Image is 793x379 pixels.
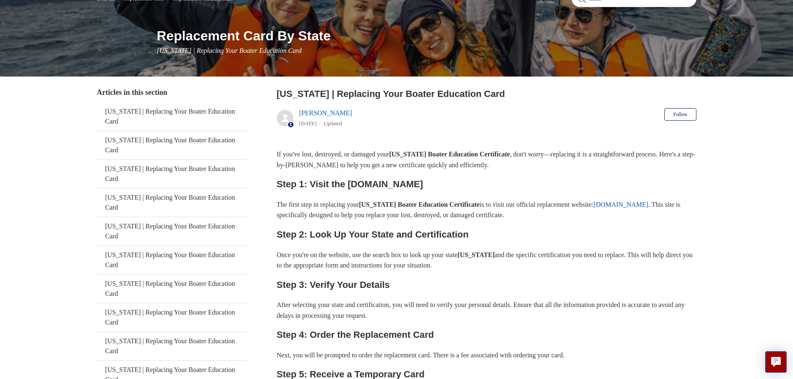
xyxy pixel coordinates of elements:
[277,87,696,101] h2: Illinois | Replacing Your Boater Education Card
[277,350,696,361] p: Next, you will be prompted to order the replacement card. There is a fee associated with ordering...
[359,201,480,208] strong: [US_STATE] Boater Education Certificate
[277,277,696,292] h2: Step 3: Verify Your Details
[277,149,696,170] p: If you've lost, destroyed, or damaged your , don't worry—replacing it is a straightforward proces...
[277,227,696,242] h2: Step 2: Look Up Your State and Certification
[97,131,247,159] a: [US_STATE] | Replacing Your Boater Education Card
[324,120,342,126] li: Updated
[277,250,696,271] p: Once you're on the website, use the search box to look up your state and the specific certificati...
[97,332,247,360] a: [US_STATE] | Replacing Your Boater Education Card
[157,26,696,46] h1: Replacement Card By State
[157,47,302,54] span: [US_STATE] | Replacing Your Boater Education Card
[299,120,317,126] time: 05/22/2024, 09:40
[97,217,247,245] a: [US_STATE] | Replacing Your Boater Education Card
[97,88,167,97] span: Articles in this section
[664,108,696,121] button: Follow Article
[97,188,247,217] a: [US_STATE] | Replacing Your Boater Education Card
[389,151,510,158] strong: [US_STATE] Boater Education Certificate
[277,300,696,321] p: After selecting your state and certification, you will need to verify your personal details. Ensu...
[97,160,247,188] a: [US_STATE] | Replacing Your Boater Education Card
[299,109,352,116] a: [PERSON_NAME]
[457,251,495,258] strong: [US_STATE]
[277,177,696,191] h2: Step 1: Visit the [DOMAIN_NAME]
[277,199,696,220] p: The first step in replacing your is to visit our official replacement website: . This site is spe...
[97,275,247,303] a: [US_STATE] | Replacing Your Boater Education Card
[97,102,247,131] a: [US_STATE] | Replacing Your Boater Education Card
[765,351,787,373] button: Live chat
[277,327,696,342] h2: Step 4: Order the Replacement Card
[97,303,247,332] a: [US_STATE] | Replacing Your Boater Education Card
[97,246,247,274] a: [US_STATE] | Replacing Your Boater Education Card
[594,201,649,208] a: [DOMAIN_NAME]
